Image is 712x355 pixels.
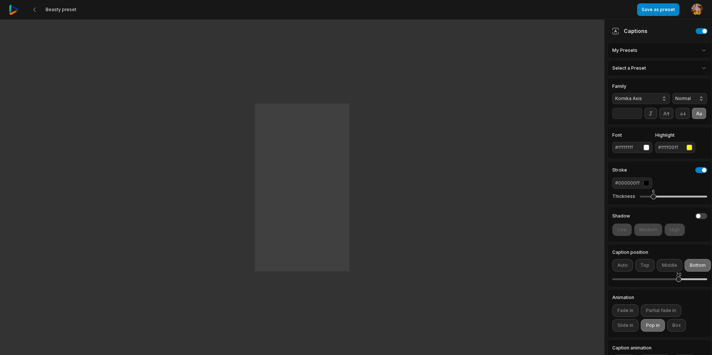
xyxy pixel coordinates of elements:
button: Partial fade in [641,304,681,317]
button: Slide in [612,319,639,332]
div: #000000ff [615,180,640,186]
img: reap [9,5,19,15]
label: Animation [612,295,707,300]
button: Auto [612,259,633,272]
label: Caption animation [612,346,707,350]
div: #ffffffff [615,144,640,151]
span: Komika Axis [615,95,655,102]
label: Highlight [655,133,695,137]
button: Medium [634,223,662,236]
button: Fade in [612,304,639,317]
div: My Presets [607,42,712,59]
div: Captions [612,27,647,35]
h4: Shadow [612,214,630,218]
button: #ffff00ff [655,142,695,153]
span: Beasty preset [46,7,76,13]
span: Normal [675,95,692,102]
button: Save as preset [637,3,679,16]
button: Bottom [685,259,711,272]
label: Family [612,84,670,89]
h4: Stroke [612,168,627,172]
div: 6 [652,188,655,195]
div: Select a Preset [607,60,712,76]
div: 70 [676,271,682,278]
button: High [665,223,685,236]
label: Thickness [612,193,635,199]
button: Low [612,223,632,236]
button: #ffffffff [612,142,652,153]
button: Normal [672,93,707,104]
button: Pop in [641,319,665,332]
button: Top [635,259,655,272]
button: Komika Axis [612,93,670,104]
label: Font [612,133,652,137]
button: Box [667,319,686,332]
button: Middle [657,259,682,272]
div: #ffff00ff [658,144,683,151]
button: #000000ff [612,177,652,189]
label: Caption position [612,250,707,255]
